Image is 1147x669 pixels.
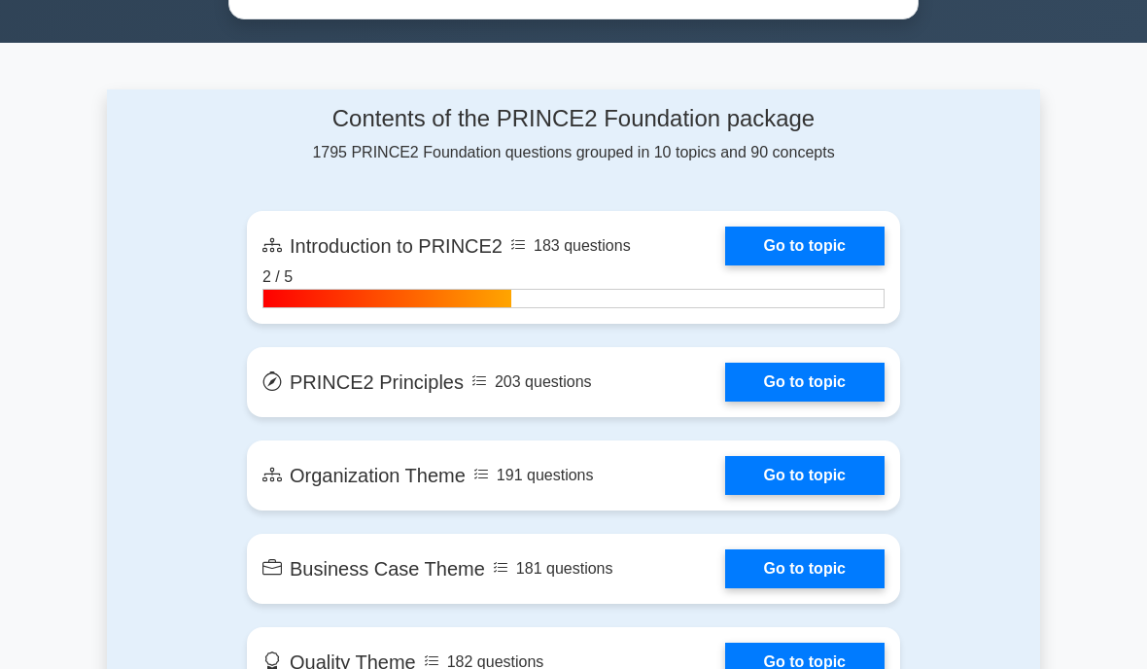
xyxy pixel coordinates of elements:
[247,105,900,164] div: 1795 PRINCE2 Foundation questions grouped in 10 topics and 90 concepts
[725,363,885,402] a: Go to topic
[725,549,885,588] a: Go to topic
[247,105,900,133] h4: Contents of the PRINCE2 Foundation package
[725,456,885,495] a: Go to topic
[725,227,885,265] a: Go to topic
